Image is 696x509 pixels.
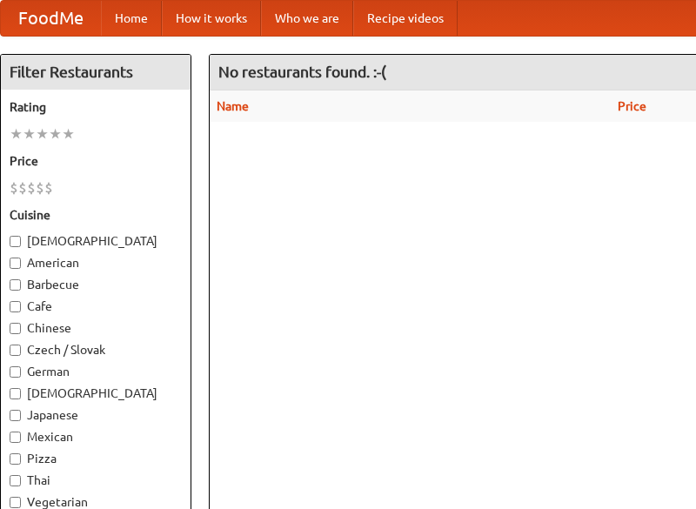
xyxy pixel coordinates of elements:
ng-pluralize: No restaurants found. :-( [218,64,386,80]
input: Cafe [10,301,21,312]
label: [DEMOGRAPHIC_DATA] [10,385,182,402]
li: $ [36,178,44,198]
li: $ [27,178,36,198]
input: Mexican [10,432,21,443]
label: Pizza [10,450,182,467]
label: Japanese [10,406,182,424]
a: Name [217,99,249,113]
input: Thai [10,475,21,486]
h4: Filter Restaurants [1,55,191,90]
label: German [10,363,182,380]
a: Price [618,99,646,113]
a: Home [101,1,162,36]
input: Pizza [10,453,21,465]
input: Japanese [10,410,21,421]
li: $ [10,178,18,198]
label: Cafe [10,298,182,315]
input: Chinese [10,323,21,334]
label: [DEMOGRAPHIC_DATA] [10,232,182,250]
a: Who we are [261,1,353,36]
label: Thai [10,472,182,489]
input: German [10,366,21,378]
a: Recipe videos [353,1,458,36]
label: Czech / Slovak [10,341,182,358]
input: [DEMOGRAPHIC_DATA] [10,236,21,247]
label: Barbecue [10,276,182,293]
input: Vegetarian [10,497,21,508]
li: ★ [49,124,62,144]
label: American [10,254,182,271]
li: ★ [36,124,49,144]
h5: Cuisine [10,206,182,224]
li: $ [44,178,53,198]
h5: Rating [10,98,182,116]
input: [DEMOGRAPHIC_DATA] [10,388,21,399]
li: ★ [23,124,36,144]
a: How it works [162,1,261,36]
input: American [10,258,21,269]
li: $ [18,178,27,198]
input: Barbecue [10,279,21,291]
input: Czech / Slovak [10,345,21,356]
label: Mexican [10,428,182,445]
li: ★ [62,124,75,144]
li: ★ [10,124,23,144]
label: Chinese [10,319,182,337]
h5: Price [10,152,182,170]
a: FoodMe [1,1,101,36]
